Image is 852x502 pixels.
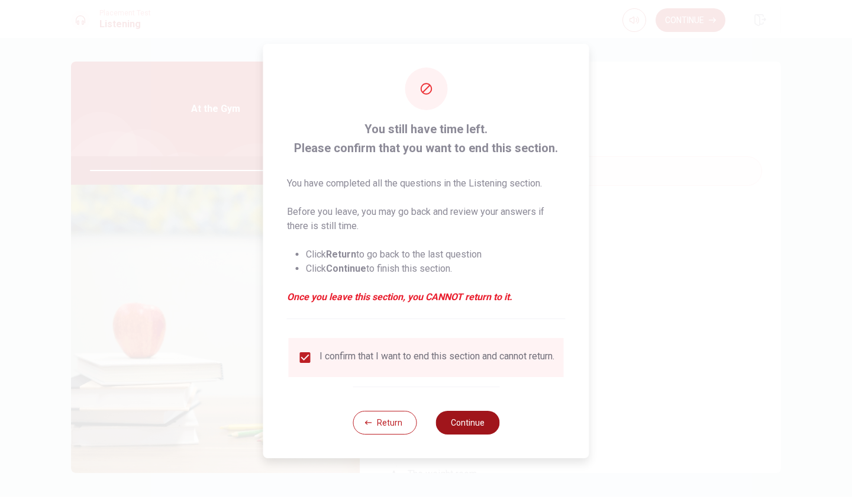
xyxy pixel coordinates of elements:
button: Return [353,411,417,435]
p: Before you leave, you may go back and review your answers if there is still time. [287,205,566,233]
span: You still have time left. Please confirm that you want to end this section. [287,120,566,157]
li: Click to finish this section. [306,262,566,276]
button: Continue [435,411,499,435]
em: Once you leave this section, you CANNOT return to it. [287,290,566,304]
strong: Continue [326,263,366,274]
li: Click to go back to the last question [306,247,566,262]
div: I confirm that I want to end this section and cannot return. [319,350,554,365]
strong: Return [326,249,356,260]
p: You have completed all the questions in the Listening section. [287,176,566,191]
